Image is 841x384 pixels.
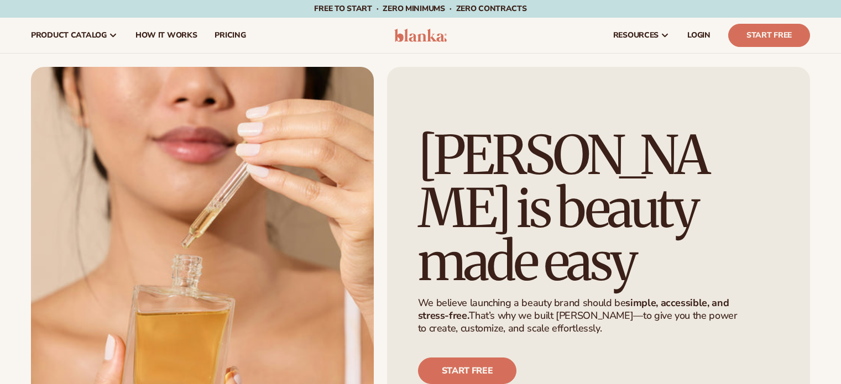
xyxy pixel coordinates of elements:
[687,31,711,40] span: LOGIN
[127,18,206,53] a: How It Works
[418,296,729,322] strong: simple, accessible, and stress-free.
[215,31,245,40] span: pricing
[728,24,810,47] a: Start Free
[22,18,127,53] a: product catalog
[418,357,517,384] a: Start free
[31,31,107,40] span: product catalog
[418,297,748,335] p: We believe launching a beauty brand should be That’s why we built [PERSON_NAME]—to give you the p...
[314,3,526,14] span: Free to start · ZERO minimums · ZERO contracts
[135,31,197,40] span: How It Works
[678,18,719,53] a: LOGIN
[418,129,754,288] h1: [PERSON_NAME] is beauty made easy
[206,18,254,53] a: pricing
[394,29,447,42] img: logo
[604,18,678,53] a: resources
[613,31,659,40] span: resources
